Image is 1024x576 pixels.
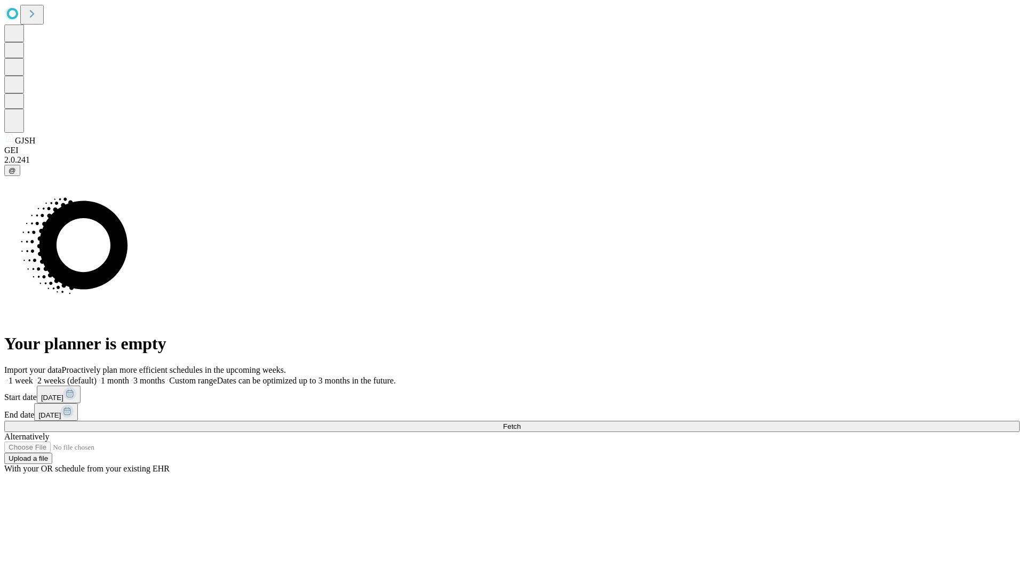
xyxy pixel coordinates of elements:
span: @ [9,166,16,174]
span: 3 months [133,376,165,385]
button: [DATE] [37,386,81,403]
span: 2 weeks (default) [37,376,97,385]
div: End date [4,403,1020,421]
div: 2.0.241 [4,155,1020,165]
button: [DATE] [34,403,78,421]
span: Dates can be optimized up to 3 months in the future. [217,376,396,385]
span: Import your data [4,365,62,374]
span: Custom range [169,376,217,385]
button: Upload a file [4,453,52,464]
span: Proactively plan more efficient schedules in the upcoming weeks. [62,365,286,374]
span: [DATE] [41,394,63,402]
button: Fetch [4,421,1020,432]
span: 1 week [9,376,33,385]
div: Start date [4,386,1020,403]
span: Fetch [503,422,521,430]
span: GJSH [15,136,35,145]
span: [DATE] [38,411,61,419]
button: @ [4,165,20,176]
h1: Your planner is empty [4,334,1020,354]
span: 1 month [101,376,129,385]
span: Alternatively [4,432,49,441]
span: With your OR schedule from your existing EHR [4,464,170,473]
div: GEI [4,146,1020,155]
